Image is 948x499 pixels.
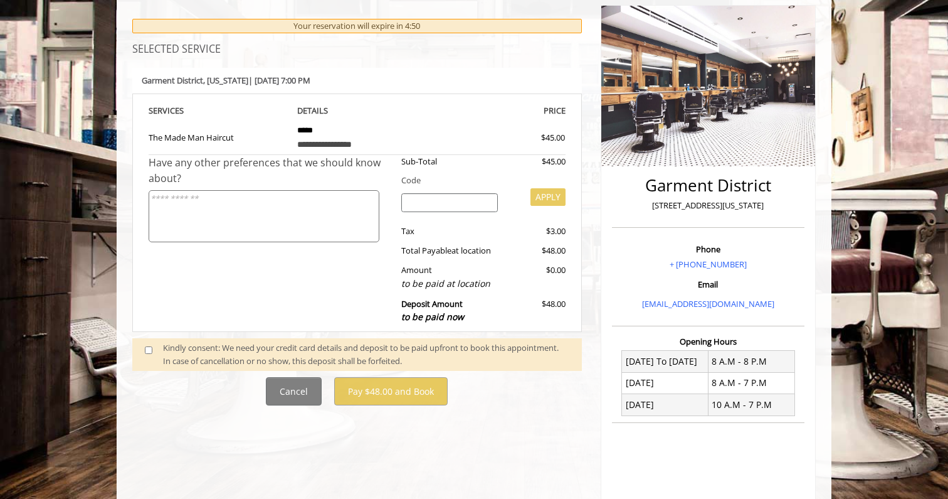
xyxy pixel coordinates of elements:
h3: Phone [615,245,801,254]
div: $45.00 [507,155,565,168]
th: PRICE [426,104,566,118]
div: $45.00 [496,131,565,144]
td: [DATE] [622,372,708,394]
td: [DATE] To [DATE] [622,351,708,372]
span: to be paid now [401,311,464,323]
button: Pay $48.00 and Book [334,377,448,405]
div: Sub-Total [392,155,508,168]
div: $48.00 [507,244,565,257]
div: $0.00 [507,264,565,291]
b: Deposit Amount [401,298,464,323]
span: , [US_STATE] [203,75,248,86]
span: at location [451,245,491,256]
h3: SELECTED SERVICE [132,44,582,55]
td: 8 A.M - 7 P.M [708,372,794,394]
h3: Email [615,280,801,289]
b: Garment District | [DATE] 7:00 PM [142,75,310,86]
td: 10 A.M - 7 P.M [708,394,794,416]
div: Total Payable [392,244,508,257]
div: Tax [392,225,508,238]
th: DETAILS [288,104,427,118]
span: S [179,105,184,116]
div: Have any other preferences that we should know about? [149,155,392,187]
a: [EMAIL_ADDRESS][DOMAIN_NAME] [642,298,774,309]
button: APPLY [530,188,566,206]
div: Your reservation will expire in 4:50 [132,19,582,33]
td: The Made Man Haircut [149,118,288,154]
td: [DATE] [622,394,708,416]
h3: Opening Hours [612,337,804,346]
div: $3.00 [507,225,565,238]
th: SERVICE [149,104,288,118]
div: Amount [392,264,508,291]
div: to be paid at location [401,277,498,291]
div: Kindly consent: We need your credit card details and deposit to be paid upfront to book this appo... [163,341,569,368]
td: 8 A.M - 8 P.M [708,351,794,372]
a: + [PHONE_NUMBER] [670,259,747,270]
div: $48.00 [507,298,565,325]
button: Cancel [266,377,322,405]
div: Code [392,174,566,187]
p: [STREET_ADDRESS][US_STATE] [615,199,801,212]
h2: Garment District [615,176,801,195]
